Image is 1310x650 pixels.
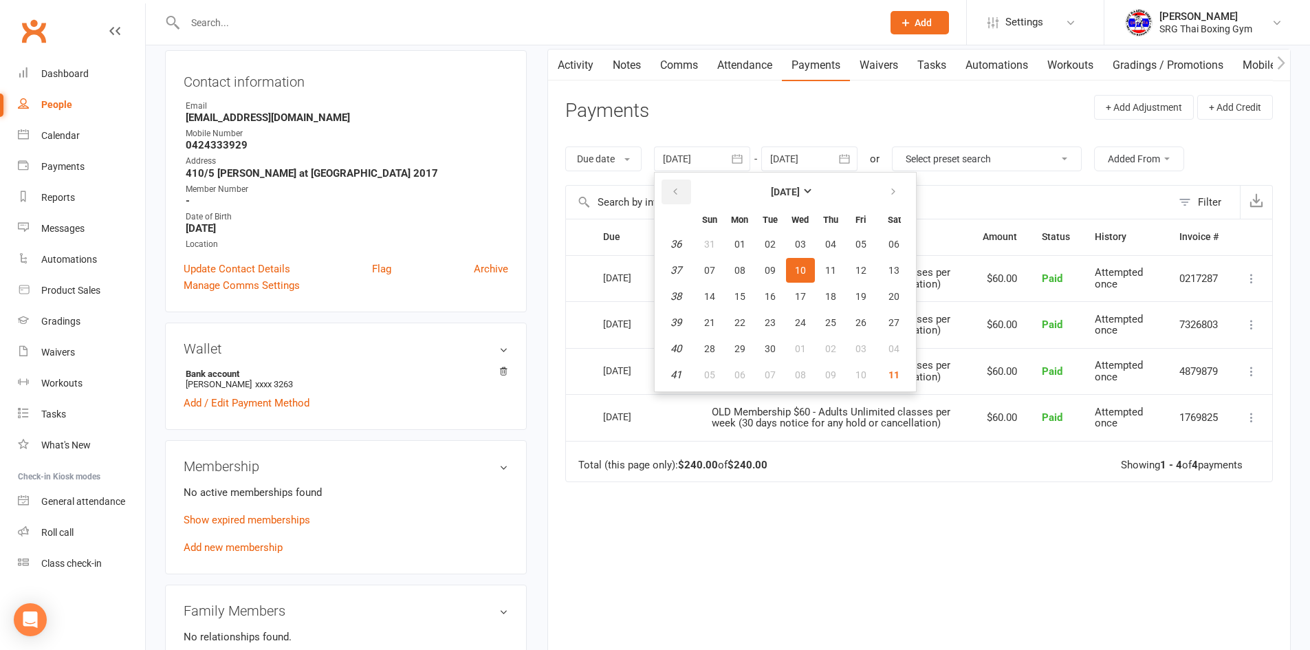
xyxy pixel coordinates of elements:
[786,258,815,283] button: 10
[725,362,754,387] button: 06
[888,265,899,276] span: 13
[725,336,754,361] button: 29
[877,336,912,361] button: 04
[18,517,145,548] a: Roll call
[825,317,836,328] span: 25
[888,291,899,302] span: 20
[1095,406,1143,430] span: Attempted once
[186,127,508,140] div: Mobile Number
[847,258,875,283] button: 12
[823,215,838,225] small: Thursday
[847,232,875,257] button: 05
[1233,50,1307,81] a: Mobile App
[184,603,508,618] h3: Family Members
[734,343,745,354] span: 29
[795,369,806,380] span: 08
[877,310,912,335] button: 27
[41,316,80,327] div: Gradings
[1042,411,1062,424] span: Paid
[816,284,845,309] button: 18
[850,50,908,81] a: Waivers
[18,337,145,368] a: Waivers
[816,362,845,387] button: 09
[1167,255,1231,302] td: 0217287
[970,219,1029,254] th: Amount
[728,459,767,471] strong: $240.00
[1103,50,1233,81] a: Gradings / Promotions
[725,232,754,257] button: 01
[970,348,1029,395] td: $60.00
[186,155,508,168] div: Address
[765,265,776,276] span: 09
[41,558,102,569] div: Class check-in
[670,316,681,329] em: 39
[786,284,815,309] button: 17
[756,336,785,361] button: 30
[1198,194,1221,210] div: Filter
[877,284,912,309] button: 20
[41,130,80,141] div: Calendar
[41,496,125,507] div: General attendance
[825,369,836,380] span: 09
[765,291,776,302] span: 16
[1094,95,1194,120] button: + Add Adjustment
[18,120,145,151] a: Calendar
[734,239,745,250] span: 01
[41,285,100,296] div: Product Sales
[41,527,74,538] div: Roll call
[816,232,845,257] button: 04
[1082,219,1167,254] th: History
[888,239,899,250] span: 06
[915,17,932,28] span: Add
[17,14,51,48] a: Clubworx
[877,258,912,283] button: 13
[771,186,800,197] strong: [DATE]
[855,215,866,225] small: Friday
[184,69,508,89] h3: Contact information
[1172,186,1240,219] button: Filter
[670,290,681,303] em: 38
[41,254,97,265] div: Automations
[18,213,145,244] a: Messages
[41,192,75,203] div: Reports
[725,258,754,283] button: 08
[18,151,145,182] a: Payments
[970,394,1029,441] td: $60.00
[1042,318,1062,331] span: Paid
[186,167,508,180] strong: 410/5 [PERSON_NAME] at [GEOGRAPHIC_DATA] 2017
[186,238,508,251] div: Location
[795,291,806,302] span: 17
[186,210,508,224] div: Date of Birth
[186,369,501,379] strong: Bank account
[184,629,508,645] p: No relationships found.
[795,239,806,250] span: 03
[825,291,836,302] span: 18
[888,369,899,380] span: 11
[725,310,754,335] button: 22
[956,50,1038,81] a: Automations
[255,379,293,389] span: xxxx 3263
[1095,359,1143,383] span: Attempted once
[756,310,785,335] button: 23
[1159,23,1252,35] div: SRG Thai Boxing Gym
[695,258,724,283] button: 07
[1167,219,1231,254] th: Invoice #
[816,258,845,283] button: 11
[734,317,745,328] span: 22
[566,186,1172,219] input: Search by invoice number
[186,111,508,124] strong: [EMAIL_ADDRESS][DOMAIN_NAME]
[888,343,899,354] span: 04
[41,378,83,389] div: Workouts
[970,301,1029,348] td: $60.00
[41,68,89,79] div: Dashboard
[603,360,666,381] div: [DATE]
[847,284,875,309] button: 19
[695,336,724,361] button: 28
[184,514,310,526] a: Show expired memberships
[855,343,866,354] span: 03
[651,50,708,81] a: Comms
[877,362,912,387] button: 11
[184,484,508,501] p: No active memberships found
[18,275,145,306] a: Product Sales
[695,310,724,335] button: 21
